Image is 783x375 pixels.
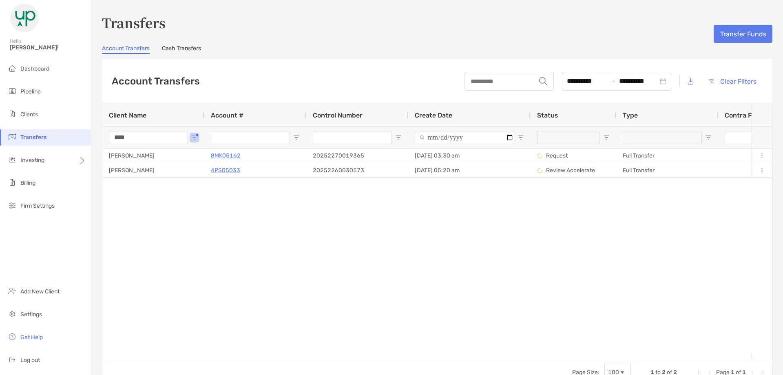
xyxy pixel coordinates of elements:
button: Open Filter Menu [705,134,712,141]
div: Full Transfer [616,163,718,178]
span: [PERSON_NAME]! [10,44,86,51]
div: [PERSON_NAME] [102,163,204,178]
span: Transfers [20,134,46,141]
img: dashboard icon [7,63,17,73]
div: [DATE] 03:30 am [408,149,531,163]
img: Zoe Logo [10,3,39,33]
img: clients icon [7,109,17,119]
a: 8MK05162 [211,151,241,161]
a: Cash Transfers [162,45,201,54]
span: Clients [20,111,38,118]
h2: Account Transfers [112,75,200,87]
span: Firm Settings [20,202,55,209]
input: Control Number Filter Input [313,131,392,144]
span: Account # [211,111,243,119]
img: input icon [539,77,547,85]
span: Control Number [313,111,363,119]
input: Account # Filter Input [211,131,290,144]
img: investing icon [7,155,17,164]
button: Open Filter Menu [603,134,610,141]
span: Status [537,111,558,119]
button: Clear Filters [702,72,763,90]
img: firm-settings icon [7,200,17,210]
img: settings icon [7,309,17,319]
span: Pipeline [20,88,41,95]
span: Add New Client [20,288,60,295]
input: Create Date Filter Input [415,131,514,144]
a: Account Transfers [102,45,150,54]
span: Billing [20,180,35,186]
div: [DATE] 05:20 am [408,163,531,178]
p: Request [546,151,568,161]
p: Review Accelerate [546,165,595,175]
span: to [609,78,616,84]
button: Open Filter Menu [395,134,402,141]
h3: Transfers [102,13,772,32]
img: status icon [537,153,543,159]
button: Transfer Funds [714,25,772,43]
a: 4PS05033 [211,165,240,175]
div: 20252270019365 [306,149,408,163]
span: Create Date [415,111,452,119]
img: logout icon [7,355,17,364]
img: billing icon [7,178,17,187]
img: get-help icon [7,332,17,342]
span: Type [623,111,638,119]
input: Client Name Filter Input [109,131,188,144]
button: Open Filter Menu [191,134,198,141]
button: Open Filter Menu [518,134,524,141]
div: Full Transfer [616,149,718,163]
span: swap-right [609,78,616,84]
span: Investing [20,157,44,164]
img: status icon [537,168,543,173]
span: Contra Firm [725,111,762,119]
img: button icon [708,79,714,84]
span: Settings [20,311,42,318]
div: 20252260030573 [306,163,408,178]
span: Client Name [109,111,146,119]
img: pipeline icon [7,86,17,96]
div: [PERSON_NAME] [102,149,204,163]
img: add_new_client icon [7,286,17,296]
span: Log out [20,357,40,364]
span: Get Help [20,334,43,341]
button: Open Filter Menu [293,134,300,141]
img: transfers icon [7,132,17,142]
span: Dashboard [20,65,49,72]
